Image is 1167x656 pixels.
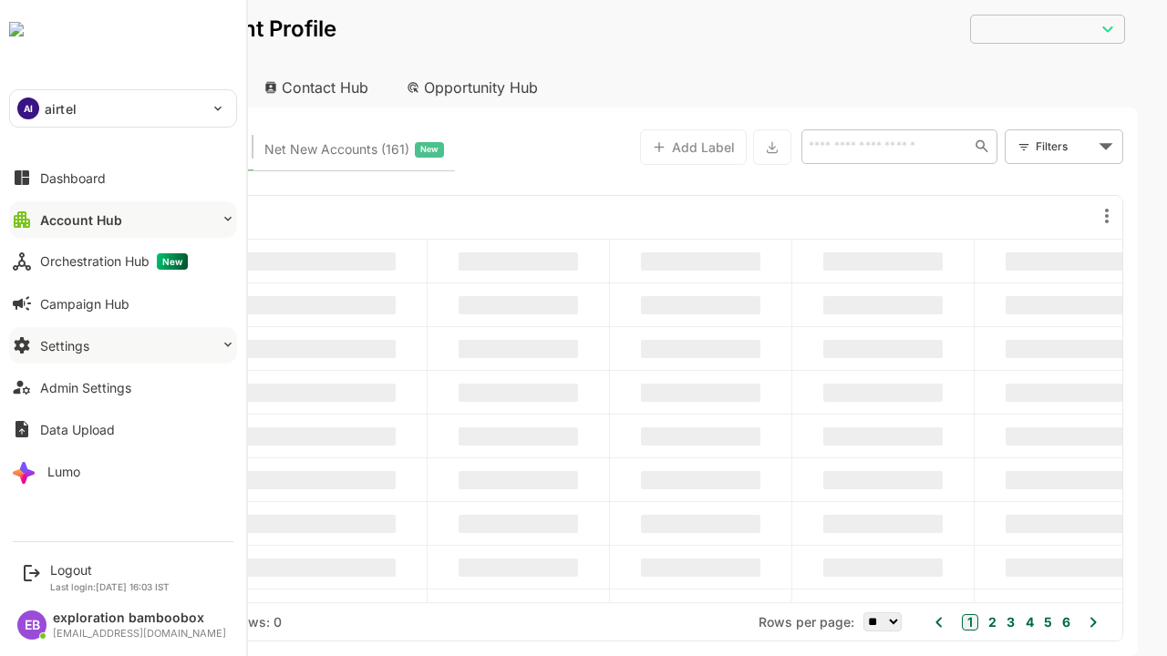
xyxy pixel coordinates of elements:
button: Data Upload [9,411,237,447]
button: Campaign Hub [9,285,237,322]
div: Filters [970,128,1059,166]
button: Add Label [576,129,683,165]
div: Opportunity Hub [328,67,491,108]
div: Newly surfaced ICP-fit accounts from Intent, Website, LinkedIn, and other engagement signals. [201,138,380,161]
span: New [356,138,375,161]
div: AI [17,97,39,119]
button: 3 [938,612,951,632]
button: Lumo [9,453,237,489]
div: Logout [50,562,170,578]
button: Dashboard [9,159,237,196]
div: Account Hub [29,67,179,108]
button: 2 [920,612,933,632]
div: Account Hub [40,212,122,228]
p: airtel [45,99,77,118]
div: ​ [906,13,1061,45]
div: Total Rows: NaN | Rows: 0 [55,614,218,630]
p: Unified Account Profile [29,18,273,40]
div: AIairtel [10,90,236,127]
div: exploration bamboobox [53,610,226,626]
button: Orchestration HubNew [9,243,237,280]
div: Settings [40,338,89,354]
button: 5 [976,612,988,632]
div: Dashboard [40,170,106,186]
button: 4 [957,612,970,632]
span: Known accounts you’ve identified to target - imported from CRM, Offline upload, or promoted from ... [65,138,169,161]
div: Data Upload [40,422,115,437]
p: Last login: [DATE] 16:03 IST [50,581,170,592]
div: Filters [972,137,1030,156]
span: Net New Accounts ( 161 ) [201,138,346,161]
div: Admin Settings [40,380,131,395]
div: Lumo [47,464,80,479]
button: 1 [898,614,914,630]
button: Admin Settings [9,369,237,405]
div: [EMAIL_ADDRESS][DOMAIN_NAME] [53,628,226,640]
div: EB [17,610,46,640]
img: undefinedjpg [9,22,24,36]
button: Account Hub [9,201,237,238]
button: Settings [9,327,237,364]
button: 6 [994,612,1007,632]
span: Rows per page: [695,614,790,630]
div: Orchestration Hub [40,253,188,270]
div: Campaign Hub [40,296,129,312]
span: New [157,253,188,270]
button: Export the selected data as CSV [689,129,728,165]
div: Contact Hub [186,67,321,108]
